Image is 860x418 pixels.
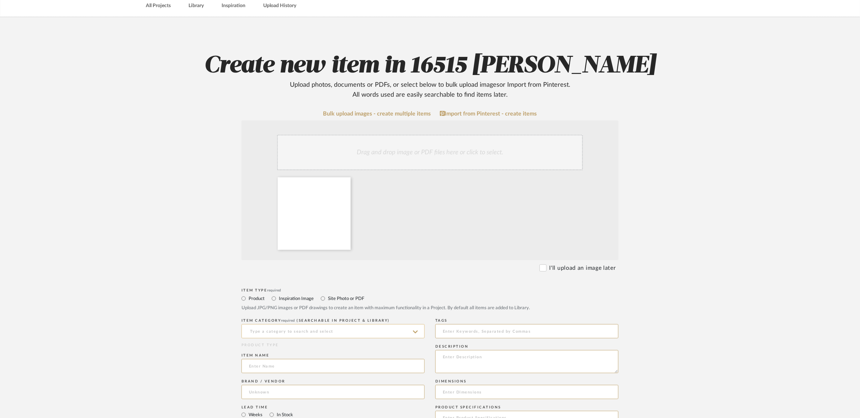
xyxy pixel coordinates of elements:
[327,295,364,302] label: Site Photo or PDF
[241,353,425,358] div: Item name
[241,288,619,293] div: Item Type
[435,318,619,323] div: Tags
[241,318,425,323] div: ITEM CATEGORY
[278,295,314,302] label: Inspiration Image
[248,295,265,302] label: Product
[263,1,296,11] a: Upload History
[203,52,657,100] h2: Create new item in 16515 [PERSON_NAME]
[146,1,171,11] a: All Projects
[284,80,576,100] div: Upload photos, documents or PDFs, or select below to bulk upload images or Import from Pinterest ...
[241,359,425,373] input: Enter Name
[267,289,281,292] span: required
[241,379,425,384] div: Brand / Vendor
[241,324,425,338] input: Type a category to search and select
[241,385,425,399] input: Unknown
[241,294,619,303] mat-radio-group: Select item type
[550,264,616,272] label: I'll upload an image later
[297,319,390,322] span: (Searchable in Project & Library)
[435,385,619,399] input: Enter Dimensions
[440,111,537,117] a: Import from Pinterest - create items
[323,111,431,117] a: Bulk upload images - create multiple items
[241,343,425,348] div: PRODUCT TYPE
[189,1,204,11] a: Library
[435,405,619,409] div: Product Specifications
[222,1,245,11] a: Inspiration
[281,319,295,322] span: required
[435,324,619,338] input: Enter Keywords, Separated by Commas
[435,379,619,384] div: Dimensions
[241,305,619,312] div: Upload JPG/PNG images or PDF drawings to create an item with maximum functionality in a Project. ...
[241,405,425,409] div: Lead Time
[435,344,619,349] div: Description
